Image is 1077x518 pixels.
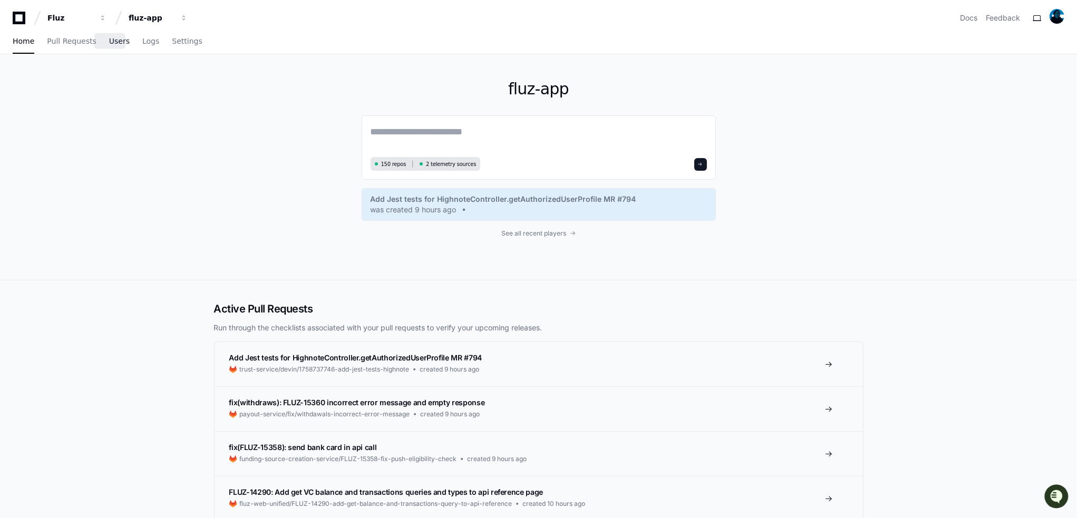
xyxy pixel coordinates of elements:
[47,13,93,23] div: Fluz
[240,365,410,374] span: trust-service/devin/1758737746-add-jest-tests-highnote
[1043,483,1072,512] iframe: Open customer support
[1050,9,1064,24] img: ACg8ocK9Ofr5Egy6zvw6UWovChFYLvkQkLCiibXY1sNKAlxXs4DtgkU=s96-c
[960,13,977,23] a: Docs
[421,410,480,418] span: created 9 hours ago
[142,30,159,54] a: Logs
[11,79,30,97] img: 1756235613930-3d25f9e4-fa56-45dd-b3ad-e072dfbd1548
[501,229,566,238] span: See all recent players
[13,38,34,44] span: Home
[240,500,512,508] span: fluz-web-unified/FLUZ-14290-add-get-balance-and-transactions-query-to-api-reference
[371,194,636,204] span: Add Jest tests for HighnoteController.getAuthorizedUserProfile MR #794
[13,30,34,54] a: Home
[229,353,482,362] span: Add Jest tests for HighnoteController.getAuthorizedUserProfile MR #794
[172,30,202,54] a: Settings
[229,487,544,496] span: FLUZ-14290: Add get VC balance and transactions queries and types to api reference page
[214,322,863,333] p: Run through the checklists associated with your pull requests to verify your upcoming releases.
[105,111,128,119] span: Pylon
[47,38,96,44] span: Pull Requests
[109,38,130,44] span: Users
[47,30,96,54] a: Pull Requests
[214,301,863,316] h2: Active Pull Requests
[371,204,457,215] span: was created 9 hours ago
[240,410,410,418] span: payout-service/fix/withdawals-incorrect-error-message
[215,386,863,431] a: fix(withdraws): FLUZ-15360 incorrect error message and empty responsepayout-service/fix/withdawal...
[986,13,1020,23] button: Feedback
[129,13,174,23] div: fluz-app
[124,8,192,27] button: fluz-app
[229,443,377,452] span: fix(FLUZ-15358): send bank card in api call
[468,455,527,463] span: created 9 hours ago
[36,89,153,97] div: We're offline, but we'll be back soon!
[142,38,159,44] span: Logs
[109,30,130,54] a: Users
[172,38,202,44] span: Settings
[229,398,485,407] span: fix(withdraws): FLUZ-15360 incorrect error message and empty response
[420,365,480,374] span: created 9 hours ago
[215,431,863,476] a: fix(FLUZ-15358): send bank card in api callfunding-source-creation-service/FLUZ-15358-fix-push-el...
[362,80,716,99] h1: fluz-app
[240,455,457,463] span: funding-source-creation-service/FLUZ-15358-fix-push-eligibility-check
[381,160,406,168] span: 150 repos
[11,11,32,32] img: PlayerZero
[74,110,128,119] a: Powered byPylon
[36,79,173,89] div: Start new chat
[11,42,192,59] div: Welcome
[371,194,707,215] a: Add Jest tests for HighnoteController.getAuthorizedUserProfile MR #794was created 9 hours ago
[215,342,863,386] a: Add Jest tests for HighnoteController.getAuthorizedUserProfile MR #794trust-service/devin/1758737...
[43,8,111,27] button: Fluz
[523,500,586,508] span: created 10 hours ago
[179,82,192,94] button: Start new chat
[426,160,476,168] span: 2 telemetry sources
[362,229,716,238] a: See all recent players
